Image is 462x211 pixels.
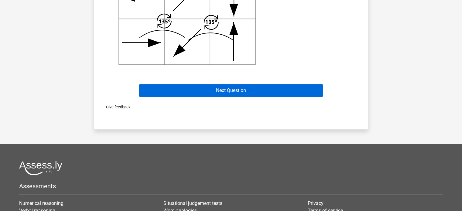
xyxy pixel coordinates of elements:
[19,182,443,190] h5: Assessments
[101,105,130,109] span: Give feedback
[139,84,323,97] button: Next Question
[163,200,222,206] a: Situational judgement tests
[19,161,62,175] img: Assessly logo
[308,200,323,206] a: Privacy
[19,200,63,206] a: Numerical reasoning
